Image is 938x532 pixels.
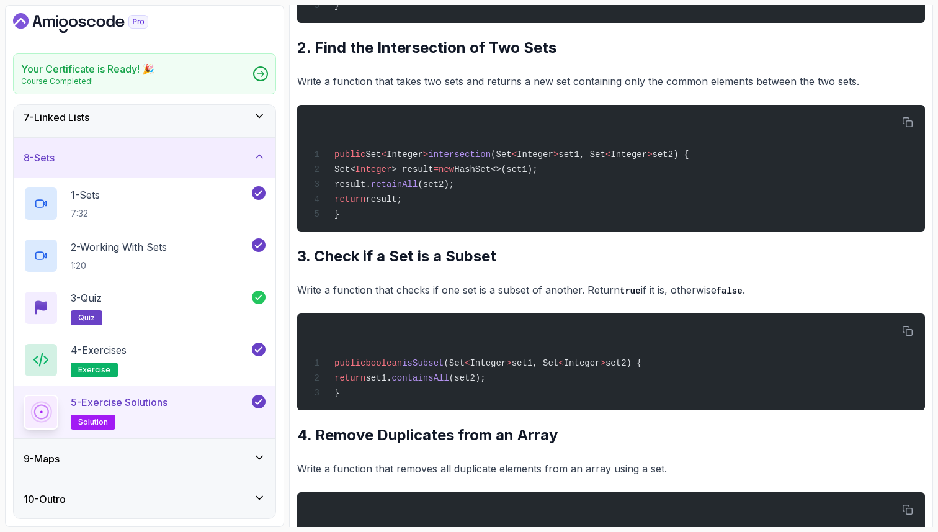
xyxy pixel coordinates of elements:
[24,451,60,466] h3: 9 - Maps
[382,150,386,160] span: <
[24,343,266,377] button: 4-Exercisesexercise
[24,291,266,325] button: 3-Quizquiz
[297,460,925,477] p: Write a function that removes all duplicate elements from an array using a set.
[297,281,925,299] p: Write a function that checks if one set is a subset of another. Return if it is, otherwise .
[491,150,512,160] span: (Set
[24,492,66,507] h3: 10 - Outro
[418,179,454,189] span: (set2);
[601,358,605,368] span: >
[78,313,95,323] span: quiz
[24,395,266,430] button: 5-Exercise Solutionssolution
[558,150,605,160] span: set1, Set
[470,358,506,368] span: Integer
[71,395,167,410] p: 5 - Exercise Solutions
[13,13,177,33] a: Dashboard
[297,246,925,266] h2: 3. Check if a Set is a Subset
[24,238,266,273] button: 2-Working With Sets1:20
[449,373,486,383] span: (set2);
[24,186,266,221] button: 1-Sets7:32
[24,150,55,165] h3: 8 - Sets
[14,479,275,519] button: 10-Outro
[365,194,402,204] span: result;
[653,150,689,160] span: set2) {
[365,150,381,160] span: Set
[517,150,553,160] span: Integer
[365,373,391,383] span: set1.
[297,73,925,90] p: Write a function that takes two sets and returns a new set containing only the common elements be...
[24,110,89,125] h3: 7 - Linked Lists
[297,425,925,445] h2: 4. Remove Duplicates from an Array
[465,358,470,368] span: <
[402,358,444,368] span: isSubset
[13,53,276,94] a: Your Certificate is Ready! 🎉Course Completed!
[553,150,558,160] span: >
[21,76,154,86] p: Course Completed!
[334,388,339,398] span: }
[14,138,275,178] button: 8-Sets
[71,240,167,255] p: 2 - Working With Sets
[71,207,100,220] p: 7:32
[564,358,601,368] span: Integer
[391,165,433,174] span: > result
[334,358,365,368] span: public
[78,365,110,375] span: exercise
[439,165,454,174] span: new
[605,150,610,160] span: <
[71,291,102,305] p: 3 - Quiz
[386,150,423,160] span: Integer
[334,209,339,219] span: }
[610,150,647,160] span: Integer
[21,61,154,76] h2: Your Certificate is Ready! 🎉
[14,97,275,137] button: 7-Linked Lists
[605,358,642,368] span: set2) {
[334,150,365,160] span: public
[365,358,402,368] span: boolean
[647,150,652,160] span: >
[355,165,392,174] span: Integer
[334,165,355,174] span: Set<
[334,373,365,383] span: return
[391,373,449,383] span: containsAll
[297,38,925,58] h2: 2. Find the Intersection of Two Sets
[444,358,465,368] span: (Set
[334,1,339,11] span: }
[428,150,491,160] span: intersection
[78,417,108,427] span: solution
[71,259,167,272] p: 1:20
[620,286,641,296] code: true
[454,165,537,174] span: HashSet<>(set1);
[71,187,100,202] p: 1 - Sets
[506,358,511,368] span: >
[434,165,439,174] span: =
[717,286,743,296] code: false
[14,439,275,479] button: 9-Maps
[71,343,127,358] p: 4 - Exercises
[334,179,371,189] span: result.
[512,358,559,368] span: set1, Set
[512,150,517,160] span: <
[423,150,428,160] span: >
[371,179,418,189] span: retainAll
[334,194,365,204] span: return
[558,358,563,368] span: <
